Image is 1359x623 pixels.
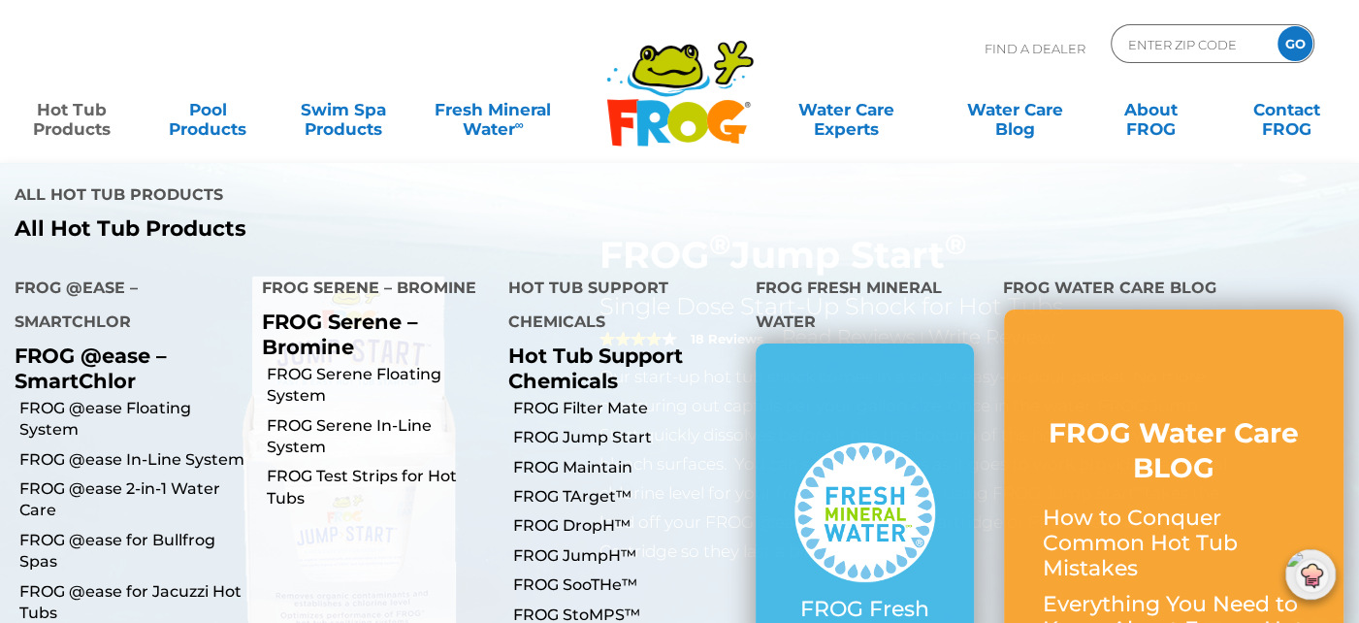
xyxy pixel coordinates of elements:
[985,24,1085,73] p: Find A Dealer
[513,427,741,448] a: FROG Jump Start
[15,271,233,344] h4: FROG @ease – SmartChlor
[513,457,741,478] a: FROG Maintain
[508,344,683,392] a: Hot Tub Support Chemicals
[262,271,480,310] h4: FROG Serene – Bromine
[267,466,495,509] a: FROG Test Strips for Hot Tubs
[1043,506,1305,582] p: How to Conquer Common Hot Tub Mistakes
[1098,90,1204,129] a: AboutFROG
[267,364,495,408] a: FROG Serene Floating System
[1234,90,1340,129] a: ContactFROG
[267,415,495,459] a: FROG Serene In-Line System
[1285,549,1336,600] img: openIcon
[15,344,233,392] p: FROG @ease – SmartChlor
[1043,415,1305,486] h3: FROG Water Care BLOG
[1126,30,1257,58] input: Zip Code Form
[15,178,664,216] h4: All Hot Tub Products
[962,90,1068,129] a: Water CareBlog
[513,545,741,567] a: FROG JumpH™
[508,271,727,344] h4: Hot Tub Support Chemicals
[513,515,741,537] a: FROG DropH™
[513,398,741,419] a: FROG Filter Mate
[19,90,125,129] a: Hot TubProducts
[760,90,932,129] a: Water CareExperts
[19,398,247,442] a: FROG @ease Floating System
[427,90,559,129] a: Fresh MineralWater∞
[756,271,974,344] h4: FROG Fresh Mineral Water
[262,310,480,358] p: FROG Serene – Bromine
[514,117,523,132] sup: ∞
[155,90,261,129] a: PoolProducts
[1278,26,1312,61] input: GO
[513,486,741,508] a: FROG TArget™
[19,449,247,471] a: FROG @ease In-Line System
[19,478,247,522] a: FROG @ease 2-in-1 Water Care
[513,574,741,596] a: FROG SooTHe™
[19,530,247,574] a: FROG @ease for Bullfrog Spas
[1003,271,1344,310] h4: FROG Water Care Blog
[15,216,664,242] a: All Hot Tub Products
[291,90,397,129] a: Swim SpaProducts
